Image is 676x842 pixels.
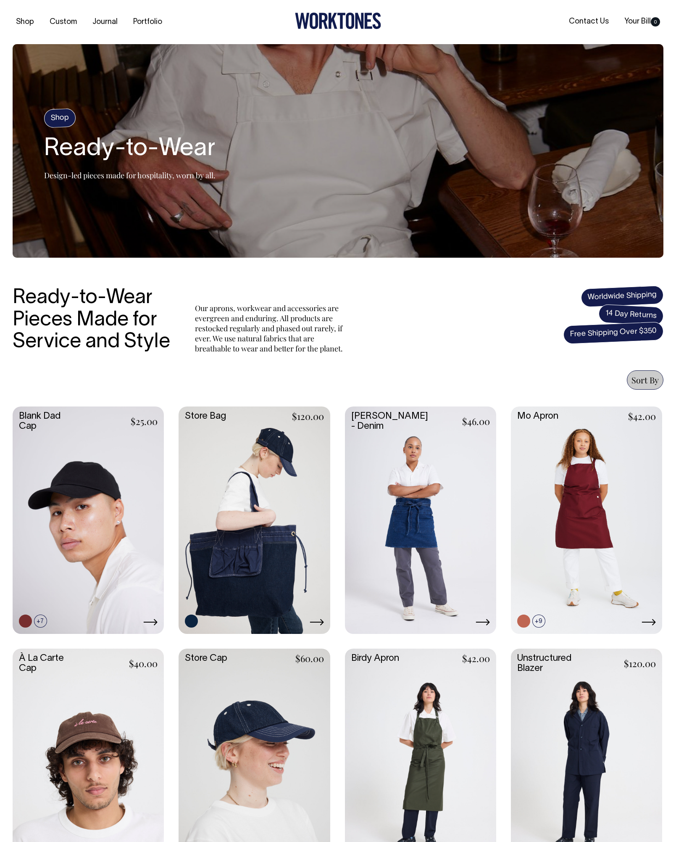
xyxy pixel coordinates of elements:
[532,615,545,628] span: +9
[89,15,121,29] a: Journal
[46,15,80,29] a: Custom
[563,322,664,344] span: Free Shipping Over $350
[651,17,660,26] span: 0
[130,15,166,29] a: Portfolio
[621,15,663,29] a: Your Bill0
[34,615,47,628] span: +7
[44,136,216,163] h2: Ready-to-Wear
[581,285,664,307] span: Worldwide Shipping
[195,303,346,354] p: Our aprons, workwear and accessories are evergreen and enduring. All products are restocked regul...
[13,287,176,354] h3: Ready-to-Wear Pieces Made for Service and Style
[13,15,37,29] a: Shop
[566,15,612,29] a: Contact Us
[44,108,76,128] h4: Shop
[631,374,659,385] span: Sort By
[598,304,664,326] span: 14 Day Returns
[44,170,216,180] p: Design-led pieces made for hospitality, worn by all.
